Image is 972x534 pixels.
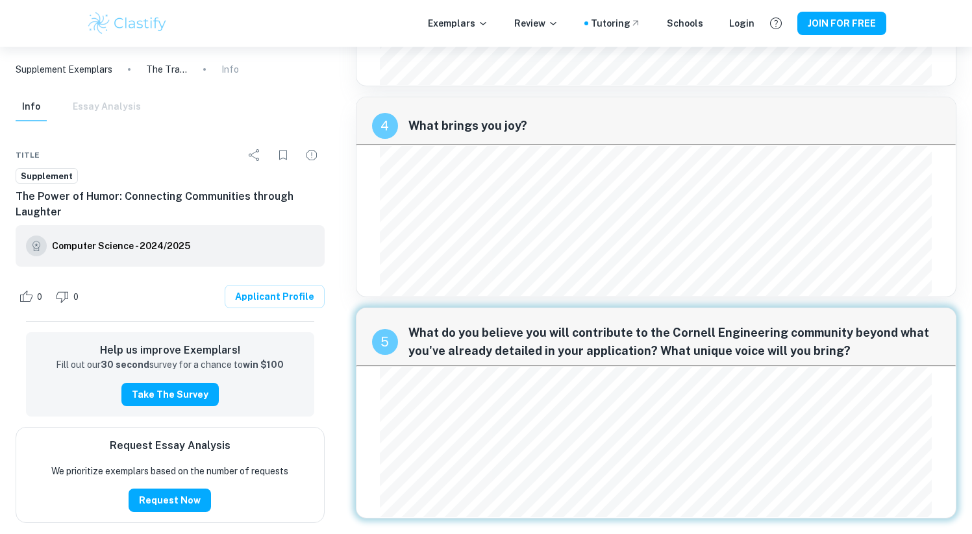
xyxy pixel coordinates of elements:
h6: Help us improve Exemplars! [36,343,304,358]
strong: 30 second [101,359,149,370]
button: Info [16,93,47,121]
div: Dislike [52,286,86,307]
a: Login [729,16,754,30]
p: Info [221,62,239,77]
span: Supplement [16,169,77,182]
div: Report issue [299,141,325,167]
a: Computer Science - 2024/2025 [52,236,190,256]
p: Exemplars [428,16,488,30]
p: The Transformative Power of Collaboration and Diversity [146,62,188,77]
a: Supplement Exemplars [16,62,112,77]
span: What do you believe you will contribute to the Cornell Engineering community beyond what you've a... [408,324,940,360]
span: 0 [66,290,86,303]
span: Title [16,149,40,160]
strong: win $100 [243,359,284,370]
div: Share [242,141,268,167]
button: Request Now [129,489,211,512]
div: Bookmark [270,141,296,167]
button: Help and Feedback [765,12,787,34]
div: recipe [372,329,398,355]
button: JOIN FOR FREE [797,12,886,35]
a: Supplement [16,167,78,184]
h6: The Power of Humor: Connecting Communities through Laughter [16,189,325,220]
span: 0 [30,290,49,303]
img: Clastify logo [86,10,169,36]
p: Fill out our survey for a chance to [56,358,284,372]
div: Like [16,286,49,307]
span: What brings you joy? [408,117,940,135]
a: Tutoring [591,16,641,30]
a: Applicant Profile [225,285,325,308]
h6: Computer Science - 2024/2025 [52,239,190,253]
button: Take the Survey [121,383,219,406]
p: Review [514,16,558,30]
p: We prioritize exemplars based on the number of requests [51,464,288,478]
h6: Request Essay Analysis [110,438,231,454]
a: Schools [667,16,703,30]
div: recipe [372,113,398,139]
